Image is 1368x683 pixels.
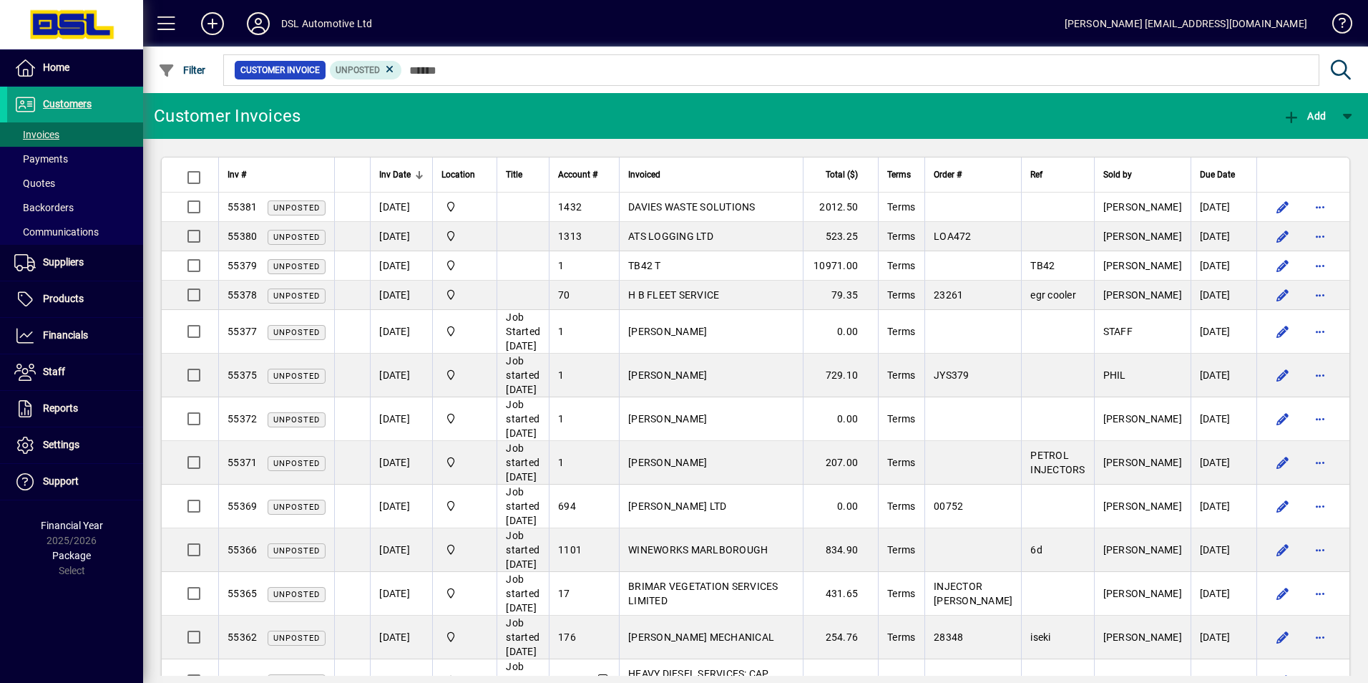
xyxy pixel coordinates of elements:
td: [DATE] [1191,251,1256,281]
span: 55366 [228,544,257,556]
span: Settings [43,439,79,450]
span: Title [506,167,522,183]
span: Central [441,199,488,215]
button: More options [1309,407,1332,430]
span: 55365 [228,588,257,599]
button: More options [1309,495,1332,518]
td: [DATE] [1191,572,1256,616]
span: Terms [887,500,915,512]
button: More options [1309,626,1332,649]
a: Support [7,464,143,500]
button: Edit [1271,195,1294,218]
span: TB42 [1030,260,1055,271]
button: Edit [1271,225,1294,248]
span: Terms [887,326,915,337]
span: Invoices [14,129,59,140]
span: Support [43,475,79,487]
span: Due Date [1200,167,1235,183]
span: Job started [DATE] [506,486,539,526]
a: Quotes [7,171,143,195]
span: Terms [887,369,915,381]
span: [PERSON_NAME] [628,413,707,425]
span: Quotes [14,178,55,189]
span: Unposted [273,328,320,337]
span: [PERSON_NAME] [1103,631,1182,643]
a: Payments [7,147,143,171]
span: Unposted [273,503,320,512]
div: Title [506,167,540,183]
span: Terms [887,231,915,242]
span: [PERSON_NAME] [1103,413,1182,425]
div: Order # [934,167,1012,183]
span: [PERSON_NAME] [1103,231,1182,242]
span: Inv Date [379,167,411,183]
button: Edit [1271,284,1294,306]
span: PETROL INJECTORS [1030,450,1085,475]
span: Ref [1030,167,1042,183]
span: Terms [887,457,915,468]
td: 0.00 [803,310,878,354]
span: 1313 [558,231,582,242]
span: Job started [DATE] [506,442,539,483]
a: Backorders [7,195,143,220]
button: Edit [1271,364,1294,387]
span: Customers [43,98,92,110]
span: STAFF [1103,326,1133,337]
span: Terms [887,631,915,643]
span: 00752 [934,500,963,512]
div: Customer Invoices [154,105,301,127]
span: [PERSON_NAME] [1103,260,1182,271]
td: 2012.50 [803,193,878,222]
span: Location [441,167,475,183]
a: Knowledge Base [1321,3,1350,49]
td: [DATE] [370,281,432,310]
button: More options [1309,451,1332,474]
button: Edit [1271,451,1294,474]
span: Customer Invoice [240,63,320,77]
span: Job started [DATE] [506,617,539,657]
a: Suppliers [7,245,143,281]
span: Unposted [273,233,320,242]
td: [DATE] [370,441,432,485]
td: 254.76 [803,616,878,659]
span: Terms [887,544,915,556]
button: Edit [1271,538,1294,561]
td: 79.35 [803,281,878,310]
a: Reports [7,391,143,427]
span: Central [441,411,488,427]
span: Central [441,455,488,470]
span: 1 [558,413,564,425]
span: LOA472 [934,231,972,242]
span: Home [43,62,69,73]
span: [PERSON_NAME] [1103,588,1182,599]
span: JYS379 [934,369,969,381]
span: PHIL [1103,369,1126,381]
span: iseki [1030,631,1050,643]
span: Unposted [336,65,380,75]
span: Products [43,293,84,304]
span: Central [441,258,488,273]
div: Total ($) [812,167,871,183]
td: [DATE] [1191,528,1256,572]
span: Payments [14,153,68,165]
div: Inv # [228,167,326,183]
td: [DATE] [370,222,432,251]
button: Edit [1271,320,1294,343]
button: More options [1309,582,1332,605]
span: Terms [887,289,915,301]
span: Central [441,498,488,514]
span: ATS LOGGING LTD [628,231,713,242]
span: DAVIES WASTE SOLUTIONS [628,201,756,213]
button: More options [1309,225,1332,248]
button: Edit [1271,407,1294,430]
td: [DATE] [370,397,432,441]
span: 55372 [228,413,257,425]
a: Settings [7,427,143,463]
span: Terms [887,201,915,213]
span: 55378 [228,289,257,301]
span: Central [441,324,488,339]
span: Add [1283,110,1326,122]
span: 1 [558,326,564,337]
span: H B FLEET SERVICE [628,289,719,301]
span: [PERSON_NAME] MECHANICAL [628,631,774,643]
